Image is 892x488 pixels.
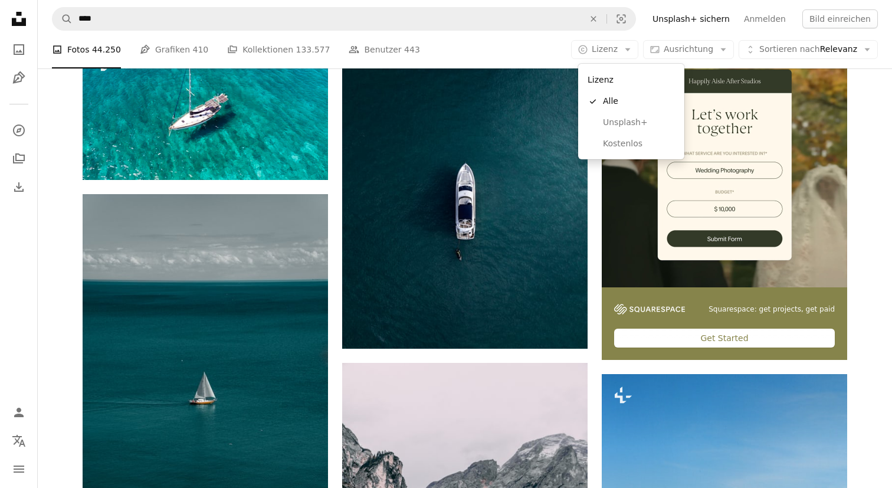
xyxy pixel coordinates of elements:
div: Lizenz [578,64,684,159]
span: Lizenz [592,44,618,54]
span: Alle [603,96,675,107]
button: Ausrichtung [643,40,734,59]
span: Kostenlos [603,138,675,150]
button: Lizenz [571,40,638,59]
div: Lizenz [583,68,680,91]
span: Unsplash+ [603,117,675,129]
